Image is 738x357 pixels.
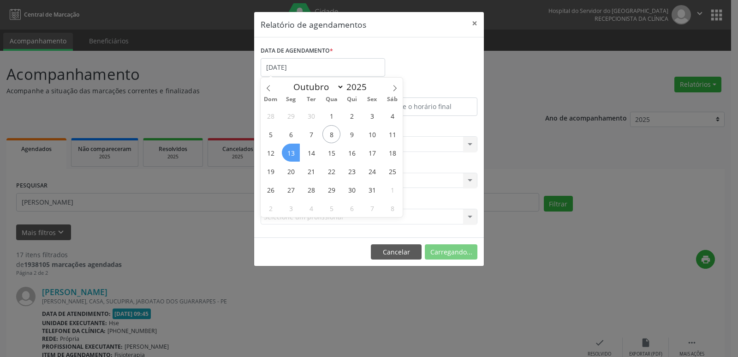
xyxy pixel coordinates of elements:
[302,181,320,199] span: Outubro 28, 2025
[261,58,385,77] input: Selecione uma data ou intervalo
[383,125,401,143] span: Outubro 11, 2025
[343,125,361,143] span: Outubro 9, 2025
[282,162,300,180] span: Outubro 20, 2025
[343,199,361,217] span: Novembro 6, 2025
[363,162,381,180] span: Outubro 24, 2025
[363,107,381,125] span: Outubro 3, 2025
[261,18,366,30] h5: Relatório de agendamentos
[382,97,403,103] span: Sáb
[302,162,320,180] span: Outubro 21, 2025
[383,181,401,199] span: Novembro 1, 2025
[362,97,382,103] span: Sex
[282,181,300,199] span: Outubro 27, 2025
[371,244,422,260] button: Cancelar
[282,107,300,125] span: Setembro 29, 2025
[262,162,280,180] span: Outubro 19, 2025
[383,162,401,180] span: Outubro 25, 2025
[383,144,401,162] span: Outubro 18, 2025
[282,144,300,162] span: Outubro 13, 2025
[281,97,301,103] span: Seg
[343,181,361,199] span: Outubro 30, 2025
[282,125,300,143] span: Outubro 6, 2025
[425,244,477,260] button: Carregando...
[371,83,477,97] label: ATÉ
[322,144,340,162] span: Outubro 15, 2025
[289,80,344,93] select: Month
[363,199,381,217] span: Novembro 7, 2025
[322,107,340,125] span: Outubro 1, 2025
[302,144,320,162] span: Outubro 14, 2025
[343,107,361,125] span: Outubro 2, 2025
[261,44,333,58] label: DATA DE AGENDAMENTO
[262,107,280,125] span: Setembro 28, 2025
[301,97,321,103] span: Ter
[262,125,280,143] span: Outubro 5, 2025
[262,144,280,162] span: Outubro 12, 2025
[302,107,320,125] span: Setembro 30, 2025
[363,181,381,199] span: Outubro 31, 2025
[302,199,320,217] span: Novembro 4, 2025
[343,162,361,180] span: Outubro 23, 2025
[322,162,340,180] span: Outubro 22, 2025
[321,97,342,103] span: Qua
[342,97,362,103] span: Qui
[343,144,361,162] span: Outubro 16, 2025
[371,97,477,116] input: Selecione o horário final
[322,181,340,199] span: Outubro 29, 2025
[322,199,340,217] span: Novembro 5, 2025
[344,81,375,93] input: Year
[383,199,401,217] span: Novembro 8, 2025
[282,199,300,217] span: Novembro 3, 2025
[302,125,320,143] span: Outubro 7, 2025
[262,181,280,199] span: Outubro 26, 2025
[262,199,280,217] span: Novembro 2, 2025
[322,125,340,143] span: Outubro 8, 2025
[383,107,401,125] span: Outubro 4, 2025
[363,125,381,143] span: Outubro 10, 2025
[261,97,281,103] span: Dom
[363,144,381,162] span: Outubro 17, 2025
[465,12,484,35] button: Close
